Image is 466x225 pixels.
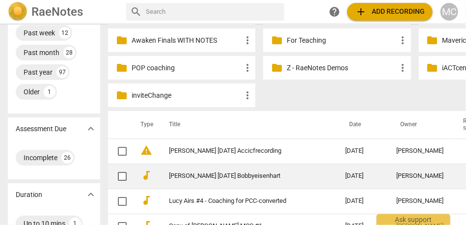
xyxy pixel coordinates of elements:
span: folder [271,34,283,46]
p: Z - RaeNotes Demos [287,63,397,73]
div: Older [24,87,40,97]
span: search [130,6,142,18]
span: more_vert [397,34,409,46]
th: Title [157,111,337,139]
td: [DATE] [337,189,388,214]
div: [PERSON_NAME] [396,197,443,205]
span: add [355,6,367,18]
div: [PERSON_NAME] [396,147,443,155]
span: folder [427,62,439,74]
span: audiotrack [140,169,152,181]
a: [PERSON_NAME] [DATE] Accicfrecording [169,147,310,155]
td: [DATE] [337,164,388,189]
div: Ask support [377,214,450,225]
img: Logo [8,2,27,22]
div: 97 [56,66,68,78]
div: 28 [63,47,75,58]
span: folder [271,62,283,74]
span: more_vert [397,62,409,74]
th: Type [133,111,157,139]
div: Past year [24,67,53,77]
div: Past month [24,48,59,57]
div: Past week [24,28,55,38]
th: Date [337,111,388,139]
p: For Teaching [287,35,397,46]
span: folder [116,34,128,46]
p: Awaken Finals WITH NOTES [132,35,242,46]
button: MC [440,3,458,21]
th: Owner [388,111,451,139]
span: help [329,6,340,18]
p: POP coaching [132,63,242,73]
p: Assessment Due [16,124,66,134]
span: warning [140,144,152,156]
td: [DATE] [337,139,388,164]
span: more_vert [242,89,253,101]
button: Upload [347,3,433,21]
input: Search [146,4,280,20]
div: 1 [44,86,55,98]
a: [PERSON_NAME] [DATE] Bobbyeisenhart [169,172,310,180]
span: more_vert [242,34,253,46]
div: Incomplete [24,153,57,163]
h2: RaeNotes [31,5,83,19]
span: folder [427,34,439,46]
button: Show more [83,187,98,202]
span: folder [116,89,128,101]
a: Lucy Airs #4 - Coaching for PCC-converted [169,197,310,205]
span: folder [116,62,128,74]
span: expand_more [85,123,97,135]
p: inviteChange [132,90,242,101]
button: Show more [83,121,98,136]
div: [PERSON_NAME] [396,172,443,180]
a: LogoRaeNotes [8,2,118,22]
a: Help [326,3,343,21]
span: more_vert [242,62,253,74]
span: expand_more [85,189,97,200]
div: 26 [61,152,73,164]
p: Duration [16,190,42,200]
div: 12 [59,27,71,39]
span: Add recording [355,6,425,18]
span: audiotrack [140,195,152,206]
